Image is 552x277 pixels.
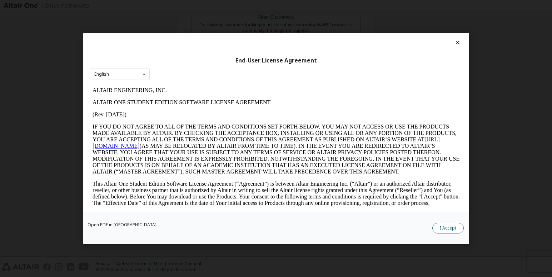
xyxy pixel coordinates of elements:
div: English [94,72,109,76]
p: This Altair One Student Edition Software License Agreement (“Agreement”) is between Altair Engine... [3,96,370,122]
a: Open PDF in [GEOGRAPHIC_DATA] [88,223,156,227]
p: IF YOU DO NOT AGREE TO ALL OF THE TERMS AND CONDITIONS SET FORTH BELOW, YOU MAY NOT ACCESS OR USE... [3,39,370,91]
p: ALTAIR ONE STUDENT EDITION SOFTWARE LICENSE AGREEMENT [3,15,370,21]
p: (Rev. [DATE]) [3,27,370,34]
button: I Accept [432,223,464,233]
a: [URL][DOMAIN_NAME] [3,52,350,65]
p: ALTAIR ENGINEERING, INC. [3,3,370,9]
div: End-User License Agreement [90,57,463,64]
